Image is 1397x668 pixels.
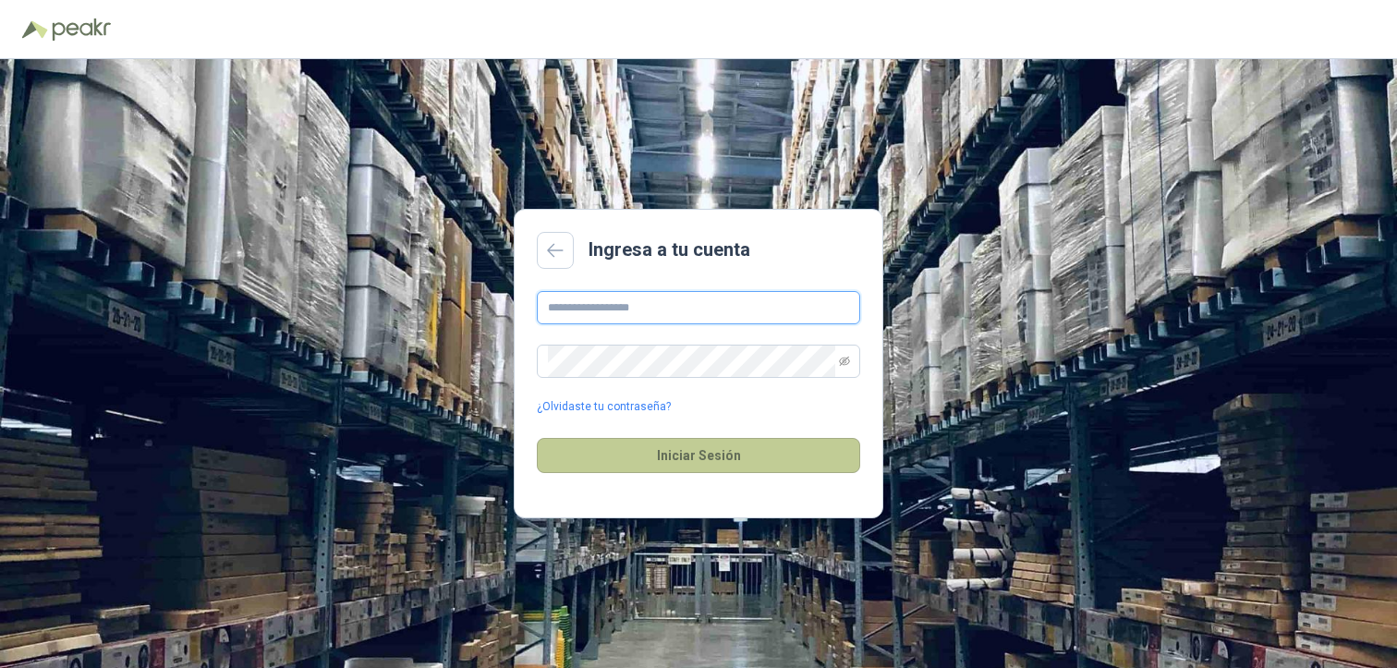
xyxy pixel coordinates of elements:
a: ¿Olvidaste tu contraseña? [537,398,671,416]
button: Iniciar Sesión [537,438,860,473]
span: eye-invisible [839,356,850,367]
h2: Ingresa a tu cuenta [589,236,750,264]
img: Logo [22,20,48,39]
img: Peakr [52,18,111,41]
